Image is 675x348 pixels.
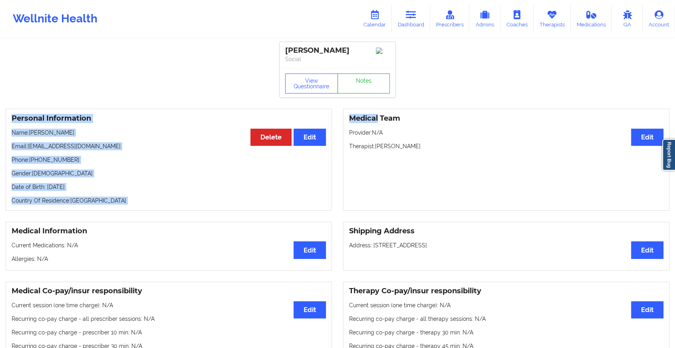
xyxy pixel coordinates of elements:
p: Therapist: [PERSON_NAME] [349,142,663,150]
h3: Personal Information [12,114,326,123]
button: Delete [250,129,292,146]
a: Account [643,6,675,32]
a: Therapists [534,6,571,32]
button: Edit [631,241,663,259]
p: Current Medications: N/A [12,241,326,249]
h3: Shipping Address [349,227,663,236]
p: Social [285,55,390,63]
a: Notes [337,74,390,93]
a: Report Bug [662,139,675,171]
p: Name: [PERSON_NAME] [12,129,326,137]
button: Edit [294,241,326,259]
p: Current session (one time charge): N/A [12,301,326,309]
a: Prescribers [430,6,470,32]
p: Date of Birth: [DATE] [12,183,326,191]
h3: Medical Team [349,114,663,123]
p: Country Of Residence: [GEOGRAPHIC_DATA] [12,197,326,205]
p: Provider: N/A [349,129,663,137]
img: Image%2Fplaceholer-image.png [376,48,390,54]
p: Gender: [DEMOGRAPHIC_DATA] [12,169,326,177]
button: Edit [631,129,663,146]
a: Coaches [500,6,534,32]
p: Recurring co-pay charge - prescriber 10 min : N/A [12,328,326,336]
p: Recurring co-pay charge - all prescriber sessions : N/A [12,315,326,323]
p: Phone: [PHONE_NUMBER] [12,156,326,164]
div: [PERSON_NAME] [285,46,390,55]
p: Current session (one time charge): N/A [349,301,663,309]
button: Edit [294,301,326,318]
a: QA [611,6,643,32]
a: Medications [571,6,612,32]
p: Address: [STREET_ADDRESS] [349,241,663,249]
button: Edit [294,129,326,146]
p: Recurring co-pay charge - all therapy sessions : N/A [349,315,663,323]
p: Email: [EMAIL_ADDRESS][DOMAIN_NAME] [12,142,326,150]
button: View Questionnaire [285,74,338,93]
h3: Medical Information [12,227,326,236]
h3: Medical Co-pay/insur responsibility [12,286,326,296]
button: Edit [631,301,663,318]
p: Allergies: N/A [12,255,326,263]
p: Recurring co-pay charge - therapy 30 min : N/A [349,328,663,336]
a: Dashboard [392,6,430,32]
a: Admins [469,6,500,32]
h3: Therapy Co-pay/insur responsibility [349,286,663,296]
a: Calendar [357,6,392,32]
